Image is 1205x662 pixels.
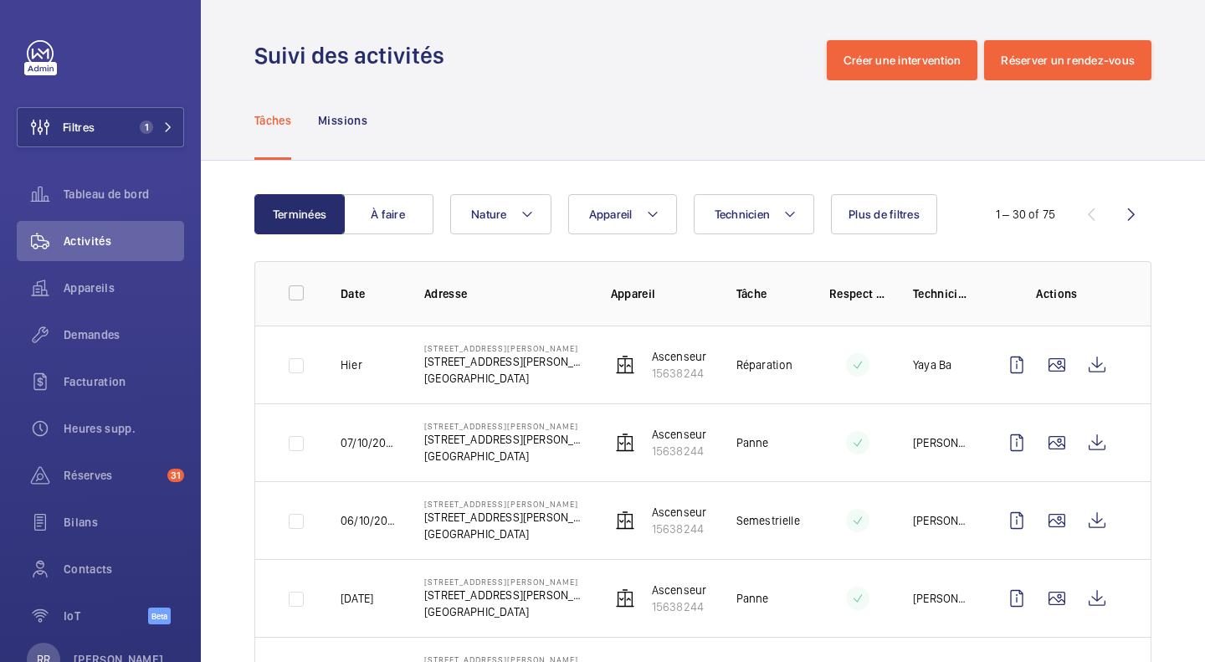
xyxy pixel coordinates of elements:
[64,186,184,203] span: Tableau de bord
[471,208,507,221] span: Nature
[615,588,635,608] img: elevator.svg
[652,348,707,365] p: Ascenseur
[615,355,635,375] img: elevator.svg
[424,499,584,509] p: [STREET_ADDRESS][PERSON_NAME]
[63,119,95,136] span: Filtres
[829,285,886,302] p: Respect délai
[424,587,584,603] p: [STREET_ADDRESS][PERSON_NAME]
[64,233,184,249] span: Activités
[341,434,397,451] p: 07/10/2025
[167,469,184,482] span: 31
[64,373,184,390] span: Facturation
[615,511,635,531] img: elevator.svg
[715,208,771,221] span: Technicien
[254,40,454,71] h1: Suivi des activités
[64,561,184,577] span: Contacts
[913,285,970,302] p: Technicien
[615,433,635,453] img: elevator.svg
[424,285,584,302] p: Adresse
[652,521,707,537] p: 15638244
[997,285,1117,302] p: Actions
[341,285,397,302] p: Date
[148,608,171,624] span: Beta
[17,107,184,147] button: Filtres1
[254,112,291,129] p: Tâches
[827,40,978,80] button: Créer une intervention
[341,512,397,529] p: 06/10/2025
[424,370,584,387] p: [GEOGRAPHIC_DATA]
[64,280,184,296] span: Appareils
[913,357,951,373] p: Yaya Ba
[652,426,707,443] p: Ascenseur
[424,353,584,370] p: [STREET_ADDRESS][PERSON_NAME]
[64,420,184,437] span: Heures supp.
[64,467,161,484] span: Réserves
[450,194,551,234] button: Nature
[343,194,433,234] button: À faire
[652,443,707,459] p: 15638244
[736,590,769,607] p: Panne
[652,598,707,615] p: 15638244
[736,357,793,373] p: Réparation
[318,112,367,129] p: Missions
[568,194,677,234] button: Appareil
[424,448,584,464] p: [GEOGRAPHIC_DATA]
[913,590,970,607] p: [PERSON_NAME]
[341,357,362,373] p: Hier
[424,343,584,353] p: [STREET_ADDRESS][PERSON_NAME]
[694,194,815,234] button: Technicien
[64,608,148,624] span: IoT
[736,512,800,529] p: Semestrielle
[424,603,584,620] p: [GEOGRAPHIC_DATA]
[736,434,769,451] p: Panne
[424,577,584,587] p: [STREET_ADDRESS][PERSON_NAME]
[424,509,584,526] p: [STREET_ADDRESS][PERSON_NAME]
[996,206,1055,223] div: 1 – 30 of 75
[831,194,937,234] button: Plus de filtres
[64,326,184,343] span: Demandes
[64,514,184,531] span: Bilans
[652,504,707,521] p: Ascenseur
[424,526,584,542] p: [GEOGRAPHIC_DATA]
[424,421,584,431] p: [STREET_ADDRESS][PERSON_NAME]
[652,582,707,598] p: Ascenseur
[589,208,633,221] span: Appareil
[849,208,920,221] span: Plus de filtres
[913,434,970,451] p: [PERSON_NAME]
[341,590,373,607] p: [DATE]
[254,194,345,234] button: Terminées
[424,431,584,448] p: [STREET_ADDRESS][PERSON_NAME]
[736,285,802,302] p: Tâche
[984,40,1151,80] button: Réserver un rendez-vous
[652,365,707,382] p: 15638244
[140,121,153,134] span: 1
[611,285,710,302] p: Appareil
[913,512,970,529] p: [PERSON_NAME]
